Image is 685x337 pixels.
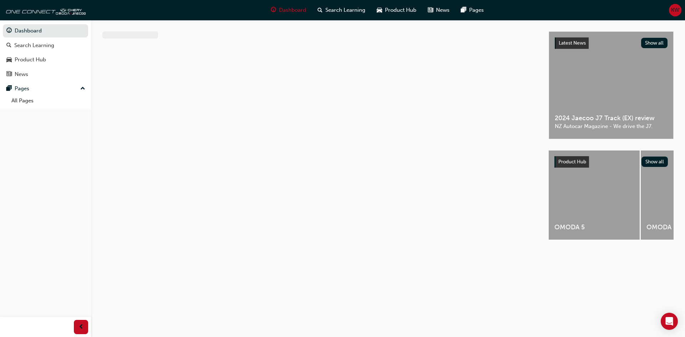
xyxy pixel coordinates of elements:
span: Product Hub [558,159,586,165]
span: news-icon [6,71,12,78]
span: guage-icon [271,6,276,15]
button: DashboardSearch LearningProduct HubNews [3,23,88,82]
a: News [3,68,88,81]
button: Show all [641,38,668,48]
div: Search Learning [14,41,54,50]
span: car-icon [6,57,12,63]
div: News [15,70,28,78]
img: oneconnect [4,3,86,17]
span: guage-icon [6,28,12,34]
a: Product HubShow all [554,156,668,168]
a: Product Hub [3,53,88,66]
button: KW [669,4,681,16]
button: Pages [3,82,88,95]
span: news-icon [428,6,433,15]
a: Search Learning [3,39,88,52]
span: 2024 Jaecoo J7 Track (EX) review [555,114,668,122]
a: Latest NewsShow all2024 Jaecoo J7 Track (EX) reviewNZ Autocar Magazine - We drive the J7. [549,31,674,139]
span: prev-icon [78,323,84,332]
a: Dashboard [3,24,88,37]
a: OMODA 5 [549,150,640,240]
a: search-iconSearch Learning [312,3,371,17]
div: Product Hub [15,56,46,64]
a: Latest NewsShow all [555,37,668,49]
span: KW [671,6,679,14]
span: up-icon [80,84,85,93]
span: Product Hub [385,6,416,14]
span: OMODA 5 [554,223,634,231]
span: search-icon [6,42,11,49]
span: Dashboard [279,6,306,14]
a: car-iconProduct Hub [371,3,422,17]
span: NZ Autocar Magazine - We drive the J7. [555,122,668,131]
span: Pages [469,6,484,14]
button: Show all [641,157,668,167]
a: news-iconNews [422,3,455,17]
div: Open Intercom Messenger [661,313,678,330]
span: search-icon [318,6,323,15]
span: Latest News [559,40,586,46]
a: pages-iconPages [455,3,489,17]
span: pages-icon [461,6,466,15]
a: All Pages [9,95,88,106]
span: pages-icon [6,86,12,92]
div: Pages [15,85,29,93]
span: car-icon [377,6,382,15]
span: News [436,6,450,14]
a: guage-iconDashboard [265,3,312,17]
span: Search Learning [325,6,365,14]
